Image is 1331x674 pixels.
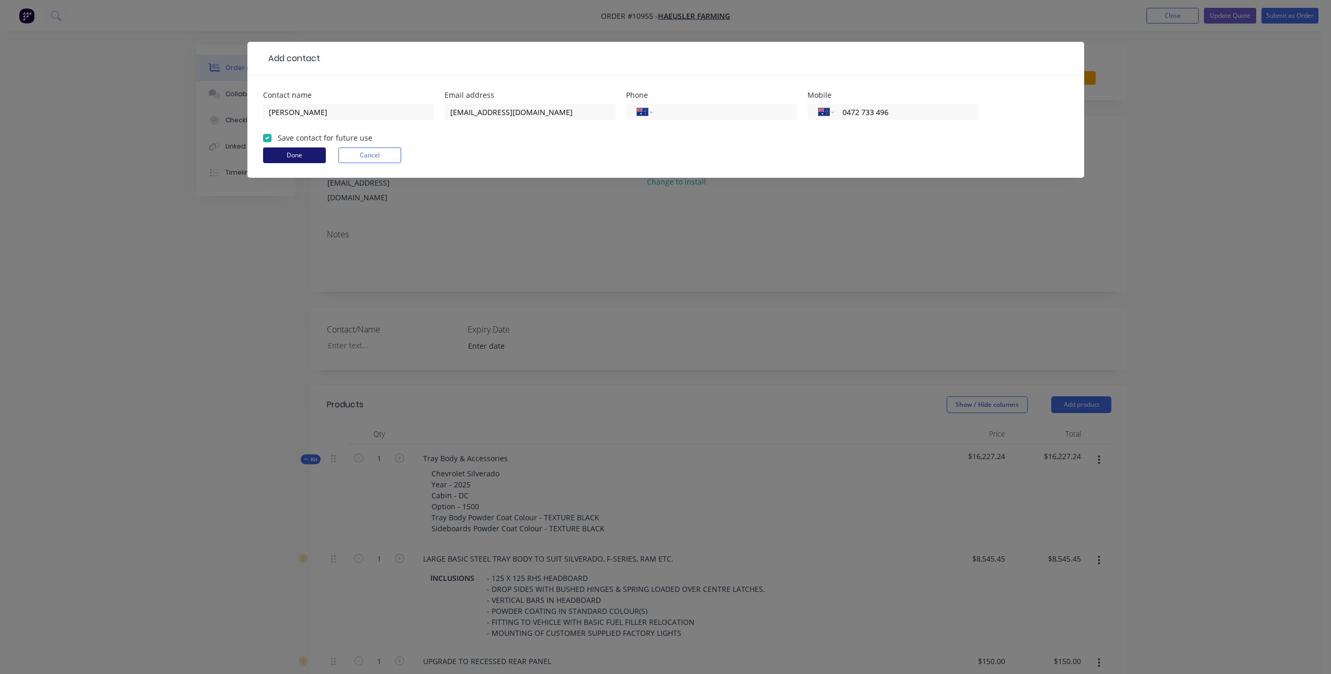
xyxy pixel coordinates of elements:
[263,52,320,65] div: Add contact
[263,92,434,99] div: Contact name
[445,92,616,99] div: Email address
[338,147,401,163] button: Cancel
[807,92,979,99] div: Mobile
[626,92,797,99] div: Phone
[263,147,326,163] button: Done
[278,132,372,143] label: Save contact for future use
